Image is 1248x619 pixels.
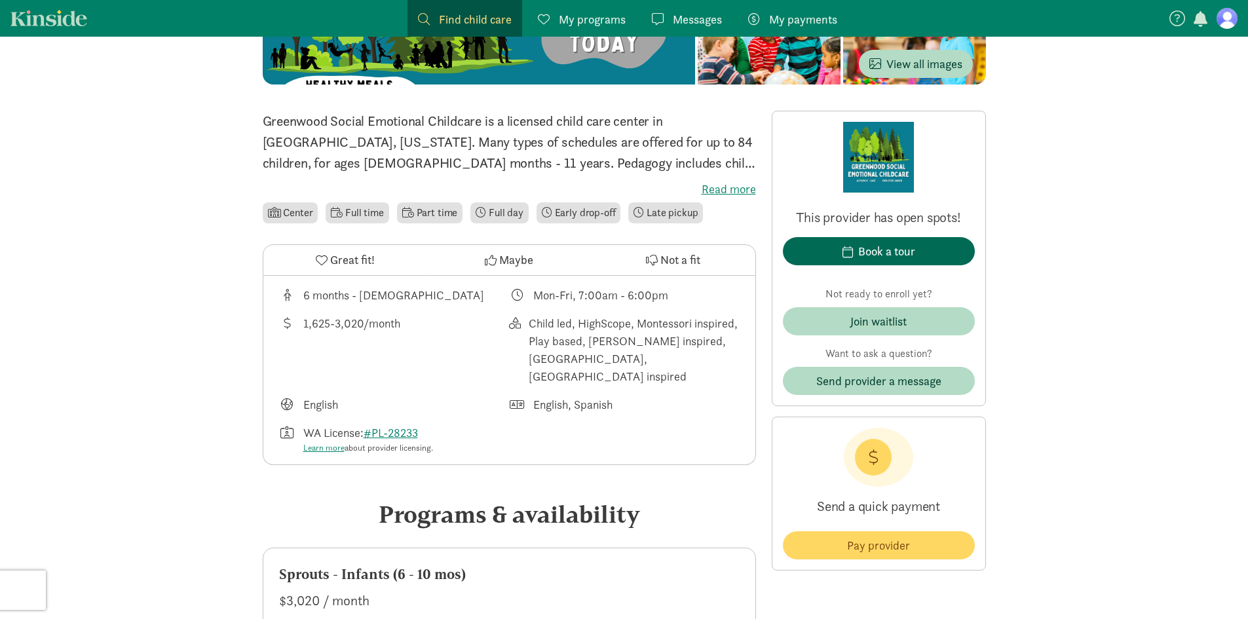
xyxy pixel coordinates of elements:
div: $3,020 / month [279,590,740,611]
img: Provider logo [843,122,914,193]
div: WA License: [303,424,433,455]
a: Kinside [10,10,87,26]
div: Age range for children that this provider cares for [279,286,510,304]
button: View all images [859,50,973,78]
span: Maybe [499,251,533,269]
div: Class schedule [509,286,740,304]
button: Maybe [427,245,591,275]
a: #PL-28233 [364,425,418,440]
li: Late pickup [628,202,703,223]
div: This provider's education philosophy [509,314,740,385]
button: Send provider a message [783,367,975,395]
button: Not a fit [591,245,755,275]
p: Want to ask a question? [783,346,975,362]
p: Send a quick payment [783,487,975,526]
div: Mon-Fri, 7:00am - 6:00pm [533,286,668,304]
div: 1,625-3,020/month [303,314,400,385]
li: Early drop-off [537,202,621,223]
div: about provider licensing. [303,441,433,455]
div: English, Spanish [533,396,613,413]
div: Book a tour [858,242,915,260]
span: Messages [673,10,722,28]
span: View all images [869,55,962,73]
li: Center [263,202,318,223]
li: Full time [326,202,388,223]
li: Part time [397,202,463,223]
div: License number [279,424,510,455]
span: My payments [769,10,837,28]
div: 6 months - [DEMOGRAPHIC_DATA] [303,286,484,304]
span: Pay provider [847,536,910,554]
div: Languages spoken [509,396,740,413]
span: Not a fit [660,251,700,269]
p: Greenwood Social Emotional Childcare is a licensed child care center in [GEOGRAPHIC_DATA], [US_ST... [263,111,756,174]
span: Great fit! [330,251,375,269]
div: Languages taught [279,396,510,413]
div: Programs & availability [263,497,756,532]
div: Join waitlist [850,312,907,330]
span: Send provider a message [816,372,941,390]
span: Find child care [439,10,512,28]
a: Learn more [303,442,345,453]
div: English [303,396,338,413]
div: Average tuition for this program [279,314,510,385]
p: Not ready to enroll yet? [783,286,975,302]
label: Read more [263,181,756,197]
button: Great fit! [263,245,427,275]
p: This provider has open spots! [783,208,975,227]
div: Child led, HighScope, Montessori inspired, Play based, [PERSON_NAME] inspired, [GEOGRAPHIC_DATA],... [529,314,740,385]
div: Sprouts - Infants (6 - 10 mos) [279,564,740,585]
li: Full day [470,202,529,223]
button: Join waitlist [783,307,975,335]
span: My programs [559,10,626,28]
button: Book a tour [783,237,975,265]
